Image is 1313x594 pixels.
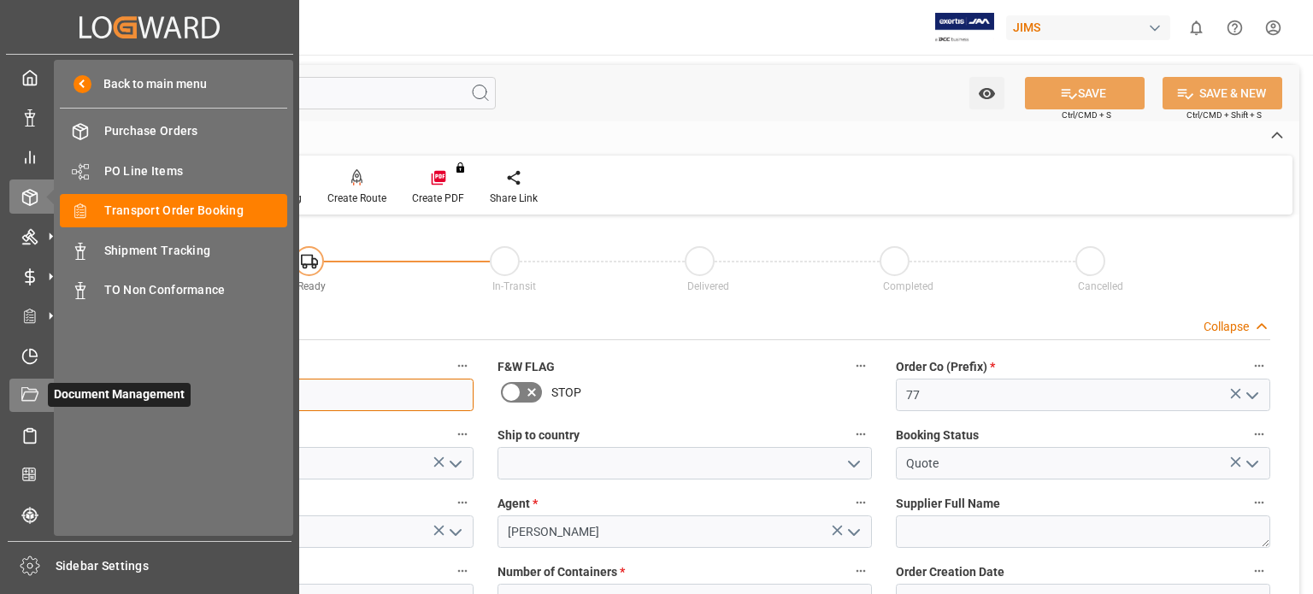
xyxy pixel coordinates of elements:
span: Document Management [48,383,191,407]
span: Ready [297,280,326,292]
div: JIMS [1006,15,1170,40]
a: Timeslot Management V2 [9,338,290,372]
a: Purchase Orders [60,115,287,148]
span: Sidebar Settings [56,557,292,575]
a: PO Line Items [60,154,287,187]
a: Document ManagementDocument Management [9,379,290,412]
a: Data Management [9,100,290,133]
button: Agent * [850,491,872,514]
button: show 0 new notifications [1177,9,1216,47]
button: Booking Status [1248,423,1270,445]
span: Number of Containers [498,563,625,581]
button: Shipment type * [451,491,474,514]
span: Order Co (Prefix) [896,358,995,376]
button: open menu [442,519,468,545]
a: TO Non Conformance [60,273,287,307]
img: Exertis%20JAM%20-%20Email%20Logo.jpg_1722504956.jpg [935,13,994,43]
button: Supplier Full Name [1248,491,1270,514]
span: Transport Order Booking [104,202,288,220]
span: PO Line Items [104,162,288,180]
button: open menu [1239,450,1264,477]
button: SAVE & NEW [1163,77,1282,109]
a: My Reports [9,140,290,173]
div: Collapse [1204,318,1249,336]
button: F&W FLAG [850,355,872,377]
button: Help Center [1216,9,1254,47]
a: Transport Order Booking [60,194,287,227]
button: open menu [1239,382,1264,409]
span: Supplier Full Name [896,495,1000,513]
a: My Cockpit [9,61,290,94]
span: Purchase Orders [104,122,288,140]
button: Supplier Number [451,560,474,582]
span: Ctrl/CMD + S [1062,109,1111,121]
span: STOP [551,384,581,402]
div: Share Link [490,191,538,206]
span: TO Non Conformance [104,281,288,299]
button: open menu [840,450,866,477]
button: open menu [442,450,468,477]
span: Agent [498,495,538,513]
span: Ship to country [498,426,580,444]
span: Order Creation Date [896,563,1004,581]
span: Cancelled [1078,280,1123,292]
button: Order Co (Prefix) * [1248,355,1270,377]
span: Completed [883,280,933,292]
span: Delivered [687,280,729,292]
button: SAVE [1025,77,1145,109]
a: Sailing Schedules [9,418,290,451]
span: Shipment Tracking [104,242,288,260]
button: Order Creation Date [1248,560,1270,582]
a: CO2 Calculator [9,458,290,491]
button: open menu [840,519,866,545]
span: In-Transit [492,280,536,292]
span: Back to main menu [91,75,207,93]
button: open menu [969,77,1004,109]
button: Number of Containers * [850,560,872,582]
a: Tracking Shipment [9,497,290,531]
span: F&W FLAG [498,358,555,376]
span: Ctrl/CMD + Shift + S [1186,109,1262,121]
button: JAM Reference Number [451,355,474,377]
button: JIMS [1006,11,1177,44]
div: Create Route [327,191,386,206]
a: Shipment Tracking [60,233,287,267]
span: Booking Status [896,426,979,444]
button: Country of Origin (Suffix) * [451,423,474,445]
button: Ship to country [850,423,872,445]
